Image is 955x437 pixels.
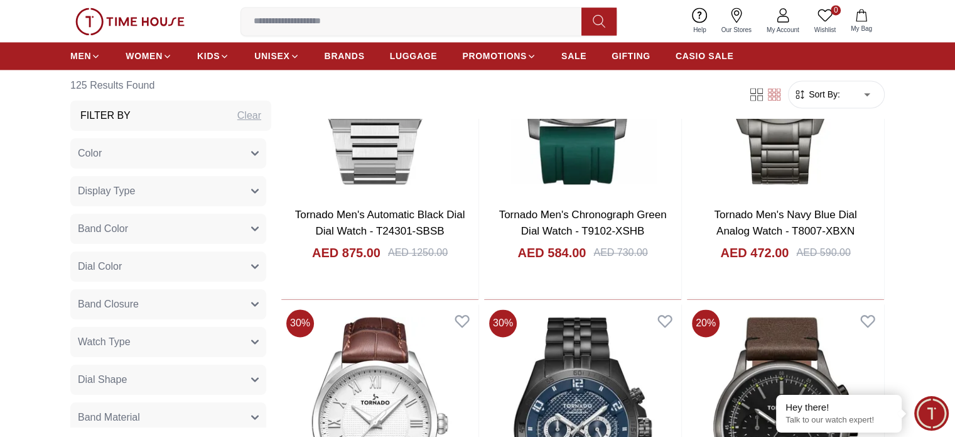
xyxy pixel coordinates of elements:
[286,309,314,337] span: 30 %
[237,108,261,123] div: Clear
[796,245,850,260] div: AED 590.00
[70,70,271,101] h6: 125 Results Found
[720,244,789,262] h4: AED 472.00
[762,25,804,35] span: My Account
[676,45,734,67] a: CASIO SALE
[254,50,289,62] span: UNISEX
[70,327,266,357] button: Watch Type
[78,410,140,425] span: Band Material
[70,252,266,282] button: Dial Color
[561,50,586,62] span: SALE
[78,335,131,350] span: Watch Type
[914,396,949,431] div: Chat Widget
[561,45,586,67] a: SALE
[197,50,220,62] span: KIDS
[390,50,438,62] span: LUGGAGE
[462,45,536,67] a: PROMOTIONS
[325,45,365,67] a: BRANDS
[388,245,448,260] div: AED 1250.00
[806,88,840,101] span: Sort By:
[714,5,759,37] a: Our Stores
[78,297,139,312] span: Band Closure
[714,209,856,237] a: Tornado Men's Navy Blue Dial Analog Watch - T8007-XBXN
[295,209,465,237] a: Tornado Men's Automatic Black Dial Dial Watch - T24301-SBSB
[126,45,172,67] a: WOMEN
[692,309,720,337] span: 20 %
[197,45,229,67] a: KIDS
[78,184,135,199] span: Display Type
[688,25,711,35] span: Help
[80,108,131,123] h3: Filter By
[70,50,91,62] span: MEN
[846,24,877,33] span: My Bag
[676,50,734,62] span: CASIO SALE
[499,209,667,237] a: Tornado Men's Chronograph Green Dial Watch - T9102-XSHB
[312,244,380,262] h4: AED 875.00
[75,8,185,35] img: ...
[462,50,527,62] span: PROMOTIONS
[593,245,647,260] div: AED 730.00
[70,214,266,244] button: Band Color
[254,45,299,67] a: UNISEX
[794,88,840,101] button: Sort By:
[78,221,128,236] span: Band Color
[809,25,841,35] span: Wishlist
[126,50,163,62] span: WOMEN
[70,138,266,169] button: Color
[325,50,365,62] span: BRANDS
[70,402,266,433] button: Band Material
[716,25,757,35] span: Our Stores
[70,365,266,395] button: Dial Shape
[612,45,650,67] a: GIFTING
[831,5,841,15] span: 0
[612,50,650,62] span: GIFTING
[489,309,517,337] span: 30 %
[843,6,880,36] button: My Bag
[785,415,892,426] p: Talk to our watch expert!
[686,5,714,37] a: Help
[390,45,438,67] a: LUGGAGE
[78,146,102,161] span: Color
[78,259,122,274] span: Dial Color
[70,45,100,67] a: MEN
[807,5,843,37] a: 0Wishlist
[70,176,266,206] button: Display Type
[517,244,586,262] h4: AED 584.00
[78,372,127,387] span: Dial Shape
[70,289,266,319] button: Band Closure
[785,401,892,414] div: Hey there!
